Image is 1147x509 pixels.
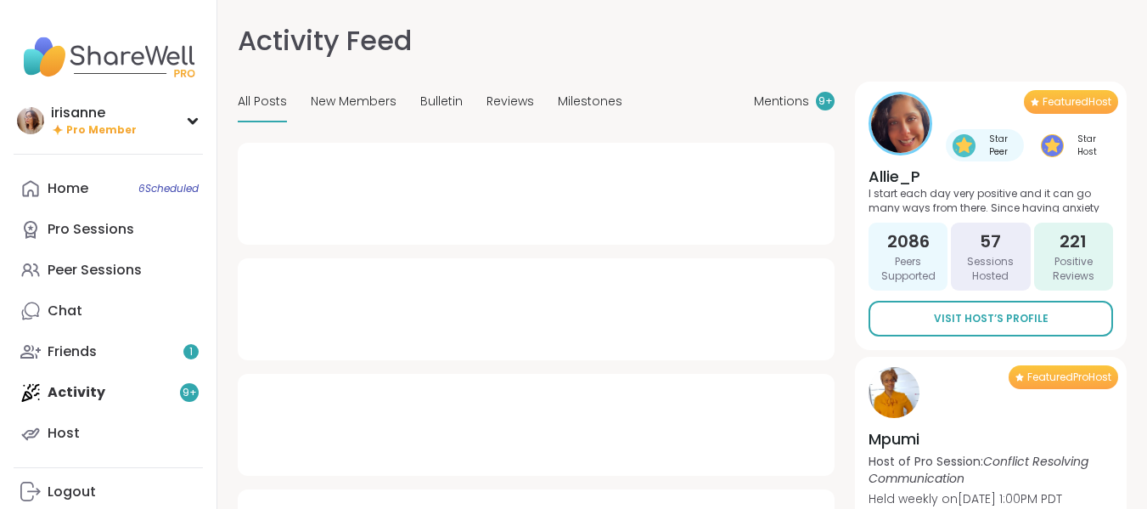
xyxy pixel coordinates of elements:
[311,93,396,110] span: New Members
[869,166,1113,187] h4: Allie_P
[1041,134,1064,157] img: Star Host
[14,168,203,209] a: Home6Scheduled
[1060,229,1087,253] span: 221
[420,93,463,110] span: Bulletin
[48,342,97,361] div: Friends
[1027,370,1111,384] span: Featured Pro Host
[48,302,82,320] div: Chat
[14,413,203,454] a: Host
[14,291,203,331] a: Chat
[238,93,287,110] span: All Posts
[66,123,137,138] span: Pro Member
[48,483,96,501] div: Logout
[14,331,203,372] a: Friends1
[238,20,412,61] h1: Activity Feed
[48,179,88,198] div: Home
[869,367,919,418] img: Mpumi
[869,428,1113,450] h4: Mpumi
[871,94,930,153] img: Allie_P
[934,311,1049,326] span: Visit Host’s Profile
[14,209,203,250] a: Pro Sessions
[486,93,534,110] span: Reviews
[1043,95,1111,109] span: Featured Host
[869,453,1088,487] i: Conflict Resolving Communication
[869,453,1113,487] p: Host of Pro Session:
[754,93,809,110] span: Mentions
[958,255,1023,284] span: Sessions Hosted
[51,104,137,122] div: irisanne
[14,250,203,291] a: Peer Sessions
[48,220,134,239] div: Pro Sessions
[17,107,44,134] img: irisanne
[869,301,1113,337] a: Visit Host’s Profile
[887,229,930,253] span: 2086
[1067,133,1106,158] span: Star Host
[48,261,142,280] div: Peer Sessions
[558,93,622,110] span: Milestones
[875,255,941,284] span: Peers Supported
[14,27,203,87] img: ShareWell Nav Logo
[48,424,80,443] div: Host
[869,187,1113,212] p: I start each day very positive and it can go many ways from there. Since having anxiety and [MEDI...
[818,94,833,109] span: 9 +
[980,229,1001,253] span: 57
[869,490,1113,507] p: Held weekly on [DATE] 1:00PM PDT
[138,182,199,195] span: 6 Scheduled
[979,133,1017,158] span: Star Peer
[1041,255,1106,284] span: Positive Reviews
[953,134,976,157] img: Star Peer
[189,345,193,359] span: 1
